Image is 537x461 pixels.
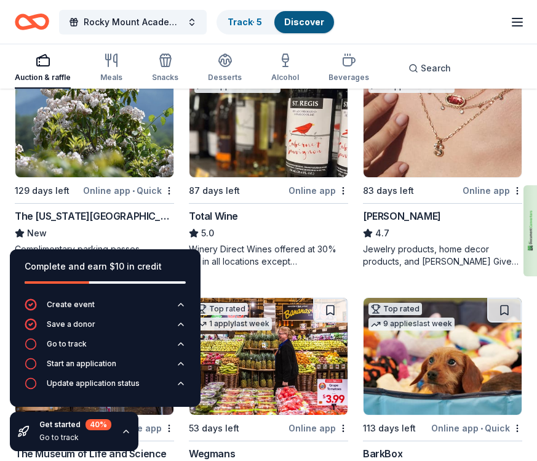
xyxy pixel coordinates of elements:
[25,318,186,338] button: Save a donor
[15,48,71,89] button: Auction & raffle
[288,183,348,198] div: Online app
[152,73,178,82] div: Snacks
[15,60,173,177] img: Image for The North Carolina Arboretum
[208,73,242,82] div: Desserts
[363,60,522,268] a: Image for Kendra ScottTop rated6 applieslast week83 days leftOnline app[PERSON_NAME]4.7Jewelry pr...
[100,73,122,82] div: Meals
[364,298,522,415] img: Image for BarkBox
[271,48,299,89] button: Alcohol
[363,446,402,461] div: BarkBox
[25,299,186,318] button: Create event
[328,73,369,82] div: Beverages
[364,60,522,177] img: Image for Kendra Scott
[368,318,455,331] div: 9 applies last week
[15,209,174,223] div: The [US_STATE][GEOGRAPHIC_DATA]
[228,17,262,27] a: Track· 5
[421,61,451,76] span: Search
[39,419,111,430] div: Get started
[463,183,522,198] div: Online app
[363,183,414,198] div: 83 days left
[15,7,49,36] a: Home
[189,60,348,268] a: Image for Total WineTop rated4 applieslast week87 days leftOnline appTotal Wine5.0Winery Direct W...
[189,243,348,268] div: Winery Direct Wines offered at 30% off in all locations except [GEOGRAPHIC_DATA], [GEOGRAPHIC_DAT...
[328,48,369,89] button: Beverages
[25,259,186,274] div: Complete and earn $10 in credit
[27,226,47,241] span: New
[194,318,272,331] div: 1 apply last week
[15,183,70,198] div: 129 days left
[15,73,71,82] div: Auction & raffle
[189,446,235,461] div: Wegmans
[100,48,122,89] button: Meals
[284,17,324,27] a: Discover
[363,209,441,223] div: [PERSON_NAME]
[132,186,135,196] span: •
[189,60,348,177] img: Image for Total Wine
[189,183,240,198] div: 87 days left
[375,226,389,241] span: 4.7
[152,48,178,89] button: Snacks
[25,377,186,397] button: Update application status
[189,421,239,436] div: 53 days left
[47,300,95,310] div: Create event
[194,303,248,315] div: Top rated
[47,319,95,329] div: Save a donor
[25,338,186,358] button: Go to track
[288,420,348,436] div: Online app
[201,226,214,241] span: 5.0
[368,303,422,315] div: Top rated
[363,243,522,268] div: Jewelry products, home decor products, and [PERSON_NAME] Gives Back event in-store or online (or ...
[480,423,483,433] span: •
[47,359,116,369] div: Start an application
[271,73,299,82] div: Alcohol
[189,209,238,223] div: Total Wine
[86,419,111,430] div: 40 %
[47,339,87,349] div: Go to track
[83,183,174,198] div: Online app Quick
[47,379,140,388] div: Update application status
[363,421,416,436] div: 113 days left
[59,10,207,34] button: Rocky Mount Academy's 51st Annual Benefit Auction
[84,15,182,30] span: Rocky Mount Academy's 51st Annual Benefit Auction
[189,298,348,415] img: Image for Wegmans
[399,56,461,81] button: Search
[217,10,335,34] button: Track· 5Discover
[431,420,522,436] div: Online app Quick
[527,209,534,252] img: 1EdhxLVo1YiRZ3Z8BN9RqzlQoUKFChUqVNCHvwChSTTdtRxrrAAAAABJRU5ErkJggg==
[25,358,186,377] button: Start an application
[39,433,111,443] div: Go to track
[208,48,242,89] button: Desserts
[15,60,174,268] a: Image for The North Carolina ArboretumLocal129 days leftOnline app•QuickThe [US_STATE][GEOGRAPHIC...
